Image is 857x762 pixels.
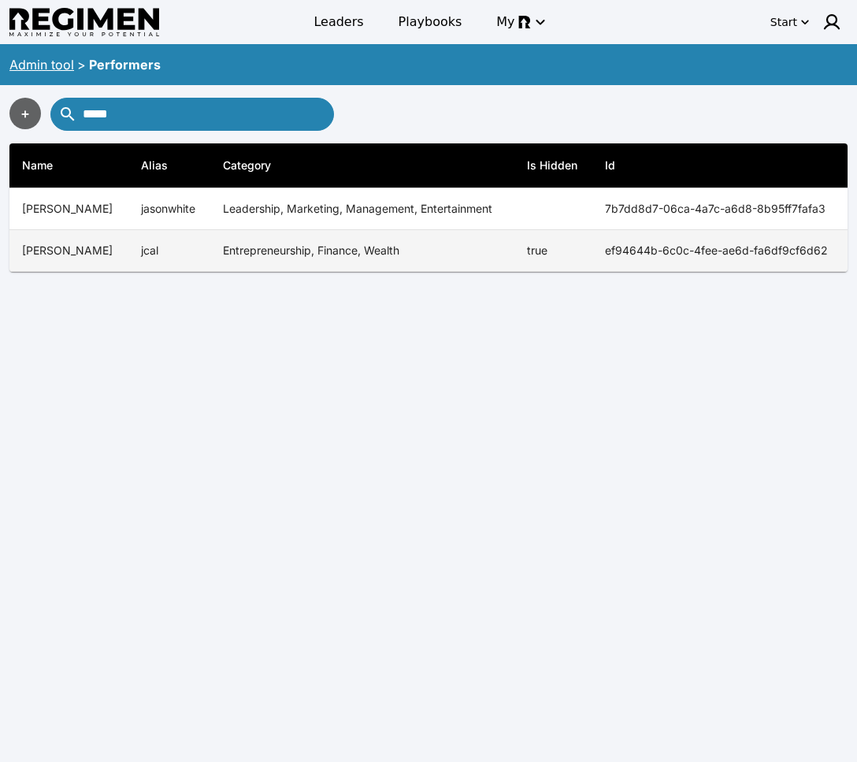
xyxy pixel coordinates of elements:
button: + [9,98,41,129]
button: My [487,8,552,36]
th: Category [210,143,514,188]
td: true [514,230,592,272]
td: Leadership, Marketing, Management, Entertainment [210,188,514,230]
th: Name [9,143,128,188]
button: Start [767,9,813,35]
th: Id [592,143,848,188]
th: ef94644b-6c0c-4fee-ae6d-fa6df9cf6d62 [592,230,848,272]
td: Entrepreneurship, Finance, Wealth [210,230,514,272]
th: Is Hidden [514,143,592,188]
a: Leaders [304,8,373,36]
div: Start [770,14,797,30]
th: [PERSON_NAME] [9,188,128,230]
div: > [77,55,86,74]
span: Playbooks [399,13,462,32]
th: [PERSON_NAME] [9,230,128,272]
div: Performers [89,55,161,74]
img: user icon [822,13,841,32]
a: Playbooks [389,8,472,36]
img: Regimen logo [9,8,159,37]
table: simple table [9,143,848,272]
span: Leaders [313,13,363,32]
a: Admin tool [9,57,74,72]
th: 7b7dd8d7-06ca-4a7c-a6d8-8b95ff7fafa3 [592,188,848,230]
td: jasonwhite [128,188,210,230]
span: My [496,13,514,32]
td: jcal [128,230,210,272]
th: Alias [128,143,210,188]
